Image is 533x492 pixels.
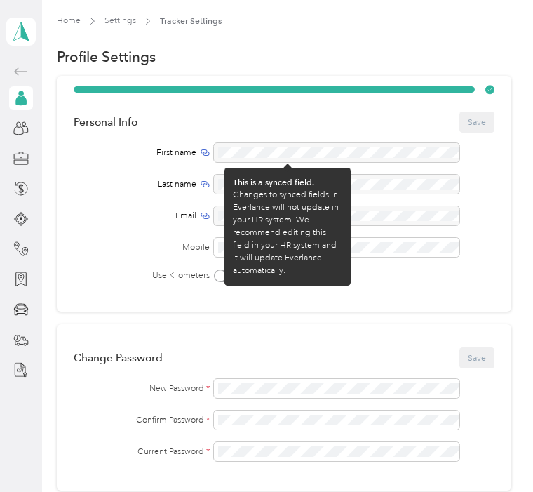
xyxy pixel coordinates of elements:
span: Tracker Settings [160,15,222,27]
label: New Password [74,383,210,395]
div: Changes to synced fields in Everlance will not update in your HR system. We recommend editing thi... [233,189,342,277]
div: Personal Info [74,116,137,128]
h1: Profile Settings [57,51,156,63]
iframe: Everlance-gr Chat Button Frame [454,413,533,492]
span: Email [175,210,196,222]
label: Mobile [74,241,210,254]
div: This is a synced field. [233,176,342,189]
a: Home [57,15,81,26]
span: Last name [158,178,196,191]
label: Use Kilometers [74,270,210,282]
a: Settings [104,15,136,26]
div: Change Password [74,352,163,364]
label: Current Password [74,446,210,458]
label: Confirm Password [74,414,210,427]
span: First name [156,147,196,159]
